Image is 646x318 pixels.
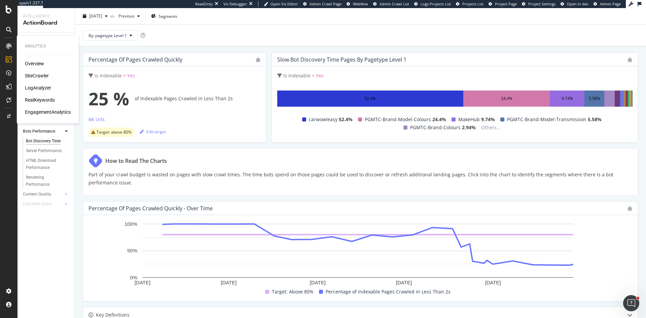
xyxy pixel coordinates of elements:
span: Open in dev [567,1,588,6]
span: Admin Page [600,1,621,6]
a: Open Viz Editor [264,1,298,7]
div: Server Performance [26,147,62,154]
span: Percentage of Indexable Pages Crawled in Less Than 2s [326,288,451,296]
text: [DATE] [396,280,412,286]
text: [DATE] [310,280,326,286]
div: bug [256,58,260,62]
span: By: pagetype Level 1 [88,32,127,38]
a: Logs Projects List [414,1,451,7]
span: Project Settings [528,1,555,6]
a: Webflow [347,1,368,7]
span: Admin Crawl Page [310,1,342,6]
button: Edit target [140,126,166,137]
span: = [123,72,126,79]
button: Segments [148,11,180,22]
text: [DATE] [221,280,237,286]
a: Core Web Vitals [23,201,63,208]
span: 2.94% [462,123,476,132]
span: Target: above 80% [97,130,132,134]
div: bug [627,58,632,62]
div: Edit target [140,129,166,135]
a: HTML Download Performance [26,157,70,171]
span: 52.4% [339,115,353,123]
text: [DATE] [485,280,501,286]
span: Is Indexable [283,72,311,79]
span: Segments [158,13,177,19]
a: Bots Performance [23,128,63,135]
a: Admin Crawl List [373,1,409,7]
span: 24.4% [432,115,446,123]
p: Part of your crawl budget is wasted on pages with slow crawl times. The time bots spend on those ... [88,171,632,187]
iframe: Intercom live chat [623,295,639,311]
a: Project Page [489,1,517,7]
span: Previous [116,13,135,19]
div: Intelligence [23,13,69,19]
div: Analytics [25,43,71,49]
span: 25 % [88,85,129,112]
text: 100% [124,221,137,227]
div: Content Quality [23,191,51,198]
div: ActionBoard [23,19,69,27]
div: Percentage of Pages Crawled Quickly [88,56,182,63]
a: RealKeywords [25,97,55,103]
div: Percentage of Pages Crawled Quickly - Over Time [88,205,213,212]
span: vs [110,13,116,19]
text: [DATE] [135,280,150,286]
span: Open Viz Editor [271,1,298,6]
span: PGMTC-Brand-Colours [410,123,461,132]
div: of Indexable Pages Crawled in Less Than 2s [88,85,260,112]
span: Yes [316,72,324,79]
span: 5.58% [588,115,602,123]
a: SiteCrawler [25,72,49,79]
span: Projects List [462,1,483,6]
span: PGMTC-Brand-Model-Transmission [507,115,586,123]
a: Content Quality [23,191,63,198]
div: Bot Discovery Time [26,138,61,145]
a: LogAnalyzer [25,84,51,91]
span: PGMTC-Brand-Model-Colours [365,115,431,123]
a: Open in dev [561,1,588,7]
button: [DATE] [80,11,110,22]
div: Core Web Vitals [23,201,52,208]
div: 5.58% [589,95,600,103]
div: How to Read The Charts [105,157,167,165]
a: Bot Discovery Time [26,138,70,145]
button: Previous [116,11,143,22]
span: Target: Above 80% [272,288,314,296]
text: 0% [130,275,137,280]
span: Admin Crawl List [380,1,409,6]
a: Projects List [456,1,483,7]
span: Project Page [495,1,517,6]
span: = [312,72,315,79]
div: Rendering Performance [26,174,64,188]
div: HTML Download Performance [26,157,65,171]
span: MakeHub [458,115,480,123]
div: bug [627,206,632,211]
div: 52.4% [364,95,376,103]
a: Project Settings [522,1,555,7]
svg: A chart. [88,220,627,288]
button: 6K Urls [88,115,105,126]
a: Rendering Performance [26,174,70,188]
span: 9.74% [481,115,495,123]
div: ReadOnly: [195,1,213,7]
button: By: pagetype Level 1 [83,30,138,41]
a: Admin Crawl Page [303,1,342,7]
text: 50% [127,248,137,254]
div: Slow Bot Discovery Time Pages by pagetype Level 1 [277,56,406,63]
a: Admin Page [594,1,621,7]
div: Viz Debugger: [223,1,248,7]
span: Logs Projects List [421,1,451,6]
div: Bots Performance [23,128,55,135]
span: Webflow [353,1,368,6]
span: Yes [127,72,135,79]
span: Is Indexable [95,72,122,79]
span: 2025 Aug. 29th [89,13,102,19]
div: EngagementAnalytics [25,109,71,115]
a: Overview [25,60,44,67]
